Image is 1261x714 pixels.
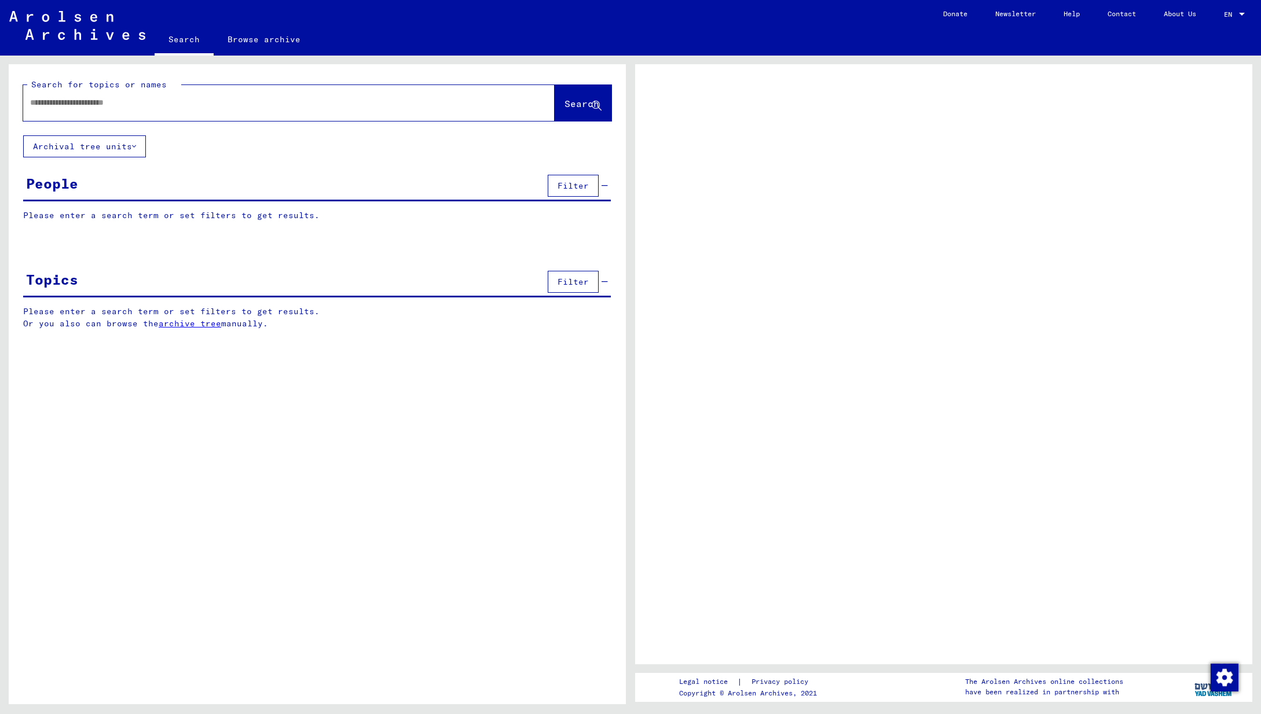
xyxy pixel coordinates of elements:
[548,271,599,293] button: Filter
[742,676,822,688] a: Privacy policy
[548,175,599,197] button: Filter
[31,79,167,90] mat-label: Search for topics or names
[679,688,822,698] p: Copyright © Arolsen Archives, 2021
[1210,663,1238,691] div: Change consent
[679,676,822,688] div: |
[155,25,214,56] a: Search
[1224,10,1237,19] span: EN
[555,85,611,121] button: Search
[214,25,314,53] a: Browse archive
[9,11,145,40] img: Arolsen_neg.svg
[23,209,611,222] p: Please enter a search term or set filters to get results.
[159,318,221,329] a: archive tree
[23,135,146,157] button: Archival tree units
[23,306,611,330] p: Please enter a search term or set filters to get results. Or you also can browse the manually.
[26,173,78,194] div: People
[679,676,737,688] a: Legal notice
[965,687,1123,697] p: have been realized in partnership with
[965,676,1123,687] p: The Arolsen Archives online collections
[564,98,599,109] span: Search
[1192,672,1236,701] img: yv_logo.png
[1211,664,1238,691] img: Change consent
[558,181,589,191] span: Filter
[558,277,589,287] span: Filter
[26,269,78,290] div: Topics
